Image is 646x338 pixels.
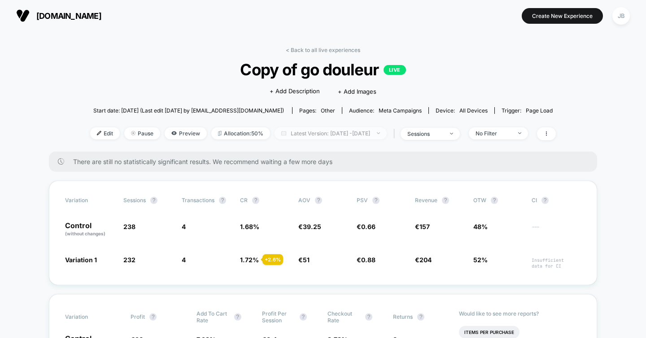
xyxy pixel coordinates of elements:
[315,197,322,204] button: ?
[357,197,368,204] span: PSV
[65,222,114,237] p: Control
[473,256,488,264] span: 52%
[219,197,226,204] button: ?
[240,256,259,264] span: 1.72 %
[240,223,259,230] span: 1.68 %
[357,223,375,230] span: €
[518,132,521,134] img: end
[16,9,30,22] img: Visually logo
[391,127,401,140] span: |
[327,310,361,324] span: Checkout Rate
[476,130,511,137] div: No Filter
[361,256,375,264] span: 0.88
[298,223,321,230] span: €
[65,310,114,324] span: Variation
[532,257,581,269] span: Insufficient data for CI
[610,7,633,25] button: JB
[123,223,135,230] span: 238
[473,197,523,204] span: OTW
[384,65,406,75] p: LIVE
[123,197,146,204] span: Sessions
[321,107,335,114] span: other
[262,310,295,324] span: Profit Per Session
[532,224,581,237] span: ---
[218,131,222,136] img: rebalance
[270,87,320,96] span: + Add Description
[372,197,380,204] button: ?
[491,197,498,204] button: ?
[450,133,453,134] img: end
[234,313,241,321] button: ?
[459,310,581,317] p: Would like to see more reports?
[165,127,207,139] span: Preview
[415,256,432,264] span: €
[526,107,553,114] span: Page Load
[473,223,488,230] span: 48%
[211,127,270,139] span: Allocation: 50%
[532,197,581,204] span: CI
[303,223,321,230] span: 39.25
[442,197,449,204] button: ?
[65,231,105,236] span: (without changes)
[13,9,104,23] button: [DOMAIN_NAME]
[393,313,413,320] span: Returns
[90,127,120,139] span: Edit
[286,47,360,53] a: < Back to all live experiences
[407,130,443,137] div: sessions
[196,310,230,324] span: Add To Cart Rate
[240,197,248,204] span: CR
[281,131,286,135] img: calendar
[124,127,160,139] span: Pause
[262,254,283,265] div: + 2.6 %
[303,256,310,264] span: 51
[338,88,376,95] span: + Add Images
[123,256,135,264] span: 232
[275,127,387,139] span: Latest Version: [DATE] - [DATE]
[417,313,424,321] button: ?
[300,313,307,321] button: ?
[36,11,101,21] span: [DOMAIN_NAME]
[298,256,310,264] span: €
[299,107,335,114] div: Pages:
[182,256,186,264] span: 4
[415,197,437,204] span: Revenue
[377,132,380,134] img: end
[365,313,372,321] button: ?
[182,223,186,230] span: 4
[65,256,97,264] span: Variation 1
[428,107,494,114] span: Device:
[93,107,284,114] span: Start date: [DATE] (Last edit [DATE] by [EMAIL_ADDRESS][DOMAIN_NAME])
[182,197,214,204] span: Transactions
[502,107,553,114] div: Trigger:
[349,107,422,114] div: Audience:
[150,197,157,204] button: ?
[97,131,101,135] img: edit
[357,256,375,264] span: €
[419,223,430,230] span: 157
[361,223,375,230] span: 0.66
[149,313,157,321] button: ?
[298,197,310,204] span: AOV
[419,256,432,264] span: 204
[131,131,135,135] img: end
[379,107,422,114] span: Meta campaigns
[541,197,549,204] button: ?
[73,158,579,165] span: There are still no statistically significant results. We recommend waiting a few more days
[459,107,488,114] span: all devices
[65,197,114,204] span: Variation
[113,60,533,79] span: Copy of go douleur
[415,223,430,230] span: €
[131,313,145,320] span: Profit
[612,7,630,25] div: JB
[252,197,259,204] button: ?
[522,8,603,24] button: Create New Experience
